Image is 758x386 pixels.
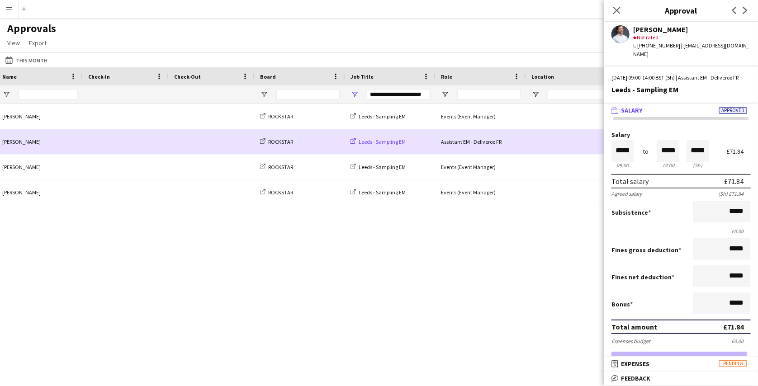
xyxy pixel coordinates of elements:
[611,300,633,308] label: Bonus
[611,190,642,197] div: Agreed salary
[4,37,24,49] a: View
[611,74,751,82] div: [DATE] 09:00-14:00 BST (5h) | Assistant EM - Deliveroo FR
[260,73,276,80] span: Board
[88,73,110,80] span: Check-In
[611,228,751,235] div: £0.00
[260,113,293,120] a: ROCKSTAR
[174,73,201,80] span: Check-Out
[611,273,674,281] label: Fines net deduction
[621,106,643,114] span: Salary
[621,374,650,382] span: Feedback
[548,89,611,100] input: Location Filter Input
[268,113,293,120] span: ROCKSTAR
[260,90,268,99] button: Open Filter Menu
[351,113,406,120] a: Leeds - Sampling EM
[268,164,293,170] span: ROCKSTAR
[276,89,340,100] input: Board Filter Input
[457,89,521,100] input: Role Filter Input
[604,357,758,371] mat-expansion-panel-header: ExpensesPending
[633,42,751,58] div: t. [PHONE_NUMBER] | [EMAIL_ADDRESS][DOMAIN_NAME]
[351,90,359,99] button: Open Filter Menu
[604,5,758,16] h3: Approval
[4,55,49,66] button: This Month
[436,129,526,154] div: Assistant EM - Deliveroo FR
[726,148,751,155] div: £71.84
[7,39,20,47] span: View
[611,246,681,254] label: Fines gross deduction
[604,104,758,117] mat-expansion-panel-header: SalaryApproved
[719,360,747,367] span: Pending
[531,73,554,80] span: Location
[611,162,634,169] div: 09:00
[359,164,406,170] span: Leeds - Sampling EM
[643,148,649,155] div: to
[351,164,406,170] a: Leeds - Sampling EM
[268,189,293,196] span: ROCKSTAR
[633,33,751,42] div: Not rated
[633,25,751,33] div: [PERSON_NAME]
[268,138,293,145] span: ROCKSTAR
[2,73,17,80] span: Name
[29,39,47,47] span: Export
[604,372,758,385] mat-expansion-panel-header: Feedback
[351,189,406,196] a: Leeds - Sampling EM
[723,322,744,331] div: £71.84
[531,90,540,99] button: Open Filter Menu
[351,138,406,145] a: Leeds - Sampling EM
[359,138,406,145] span: Leeds - Sampling EM
[260,189,293,196] a: ROCKSTAR
[731,338,751,344] div: £0.00
[611,85,751,94] div: Leeds - Sampling EM
[359,189,406,196] span: Leeds - Sampling EM
[19,89,77,100] input: Name Filter Input
[611,177,649,186] div: Total salary
[351,73,374,80] span: Job Title
[436,104,526,129] div: Events (Event Manager)
[719,107,747,114] span: Approved
[441,73,452,80] span: Role
[611,338,650,344] div: Expenses budget
[718,190,751,197] div: (5h) £71.84
[611,132,751,138] label: Salary
[724,177,744,186] div: £71.84
[2,90,10,99] button: Open Filter Menu
[436,155,526,179] div: Events (Event Manager)
[260,138,293,145] a: ROCKSTAR
[657,162,680,169] div: 14:00
[436,180,526,205] div: Events (Event Manager)
[611,208,651,217] label: Subsistence
[441,90,449,99] button: Open Filter Menu
[687,162,709,169] div: 5h
[621,360,649,368] span: Expenses
[611,322,657,331] div: Total amount
[260,164,293,170] a: ROCKSTAR
[359,113,406,120] span: Leeds - Sampling EM
[25,37,50,49] a: Export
